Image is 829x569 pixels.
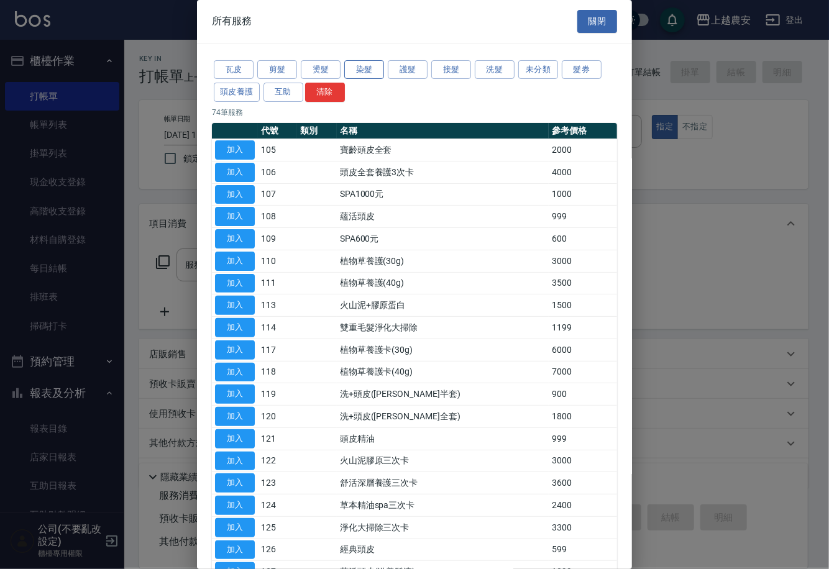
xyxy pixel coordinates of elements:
[549,294,617,317] td: 1500
[215,185,255,204] button: 加入
[518,60,558,80] button: 未分類
[215,496,255,515] button: 加入
[258,361,297,383] td: 118
[215,518,255,537] button: 加入
[214,60,254,80] button: 瓦皮
[215,429,255,448] button: 加入
[337,228,549,250] td: SPA600元
[215,385,255,404] button: 加入
[337,450,549,472] td: 火山泥膠原三次卡
[258,206,297,228] td: 108
[431,60,471,80] button: 接髮
[549,317,617,339] td: 1199
[215,252,255,271] button: 加入
[215,407,255,426] button: 加入
[258,472,297,494] td: 123
[215,207,255,226] button: 加入
[215,318,255,337] button: 加入
[337,317,549,339] td: 雙重毛髮淨化大掃除
[337,294,549,317] td: 火山泥+膠原蛋白
[212,107,617,118] p: 74 筆服務
[549,183,617,206] td: 1000
[258,406,297,428] td: 120
[549,161,617,183] td: 4000
[214,83,260,102] button: 頭皮養護
[337,494,549,517] td: 草本精油spa三次卡
[337,539,549,561] td: 經典頭皮
[549,250,617,272] td: 3000
[258,383,297,406] td: 119
[337,272,549,294] td: 植物草養護(40g)
[337,361,549,383] td: 植物草養護卡(40g)
[337,139,549,162] td: 寶齡頭皮全套
[258,228,297,250] td: 109
[577,10,617,33] button: 關閉
[549,539,617,561] td: 599
[258,139,297,162] td: 105
[475,60,515,80] button: 洗髮
[215,296,255,315] button: 加入
[337,183,549,206] td: SPA1000元
[215,229,255,248] button: 加入
[305,83,345,102] button: 清除
[215,274,255,293] button: 加入
[337,123,549,139] th: 名稱
[258,494,297,517] td: 124
[263,83,303,102] button: 互助
[258,272,297,294] td: 111
[549,228,617,250] td: 600
[549,450,617,472] td: 3000
[215,452,255,471] button: 加入
[549,516,617,539] td: 3300
[258,516,297,539] td: 125
[388,60,428,80] button: 護髮
[258,450,297,472] td: 122
[549,427,617,450] td: 999
[337,250,549,272] td: 植物草養護(30g)
[549,361,617,383] td: 7000
[337,427,549,450] td: 頭皮精油
[549,123,617,139] th: 參考價格
[215,340,255,360] button: 加入
[212,15,252,27] span: 所有服務
[337,339,549,361] td: 植物草養護卡(30g)
[549,206,617,228] td: 999
[257,60,297,80] button: 剪髮
[258,183,297,206] td: 107
[337,161,549,183] td: 頭皮全套養護3次卡
[215,540,255,560] button: 加入
[549,139,617,162] td: 2000
[258,539,297,561] td: 126
[562,60,602,80] button: 髮券
[549,406,617,428] td: 1800
[549,494,617,517] td: 2400
[549,383,617,406] td: 900
[549,339,617,361] td: 6000
[301,60,341,80] button: 燙髮
[258,123,297,139] th: 代號
[258,427,297,450] td: 121
[258,339,297,361] td: 117
[337,516,549,539] td: 淨化大掃除三次卡
[215,163,255,182] button: 加入
[337,206,549,228] td: 蘊活頭皮
[258,250,297,272] td: 110
[215,473,255,493] button: 加入
[215,140,255,160] button: 加入
[297,123,336,139] th: 類別
[549,472,617,494] td: 3600
[337,406,549,428] td: 洗+頭皮([PERSON_NAME]全套)
[337,472,549,494] td: 舒活深層養護三次卡
[337,383,549,406] td: 洗+頭皮([PERSON_NAME]半套)
[258,317,297,339] td: 114
[258,294,297,317] td: 113
[549,272,617,294] td: 3500
[215,363,255,382] button: 加入
[258,161,297,183] td: 106
[344,60,384,80] button: 染髮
